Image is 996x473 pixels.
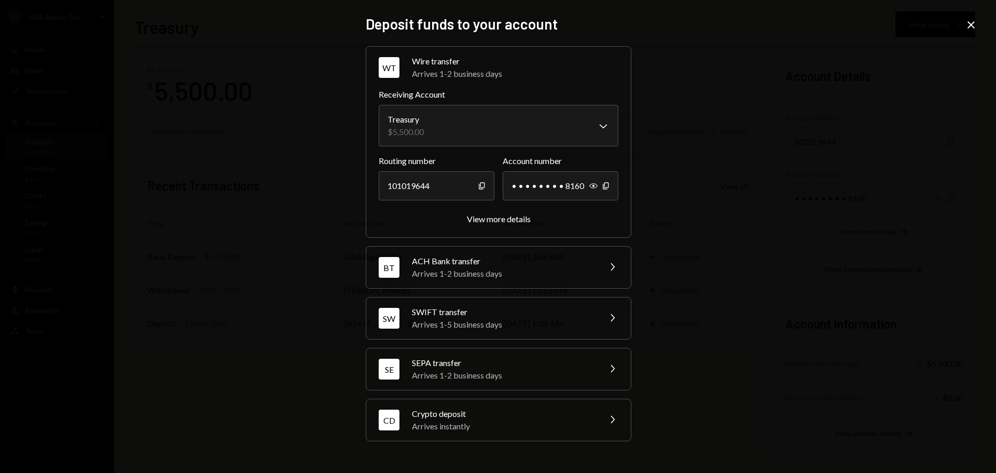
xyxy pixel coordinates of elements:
[379,105,618,146] button: Receiving Account
[366,399,631,441] button: CDCrypto depositArrives instantly
[412,306,593,318] div: SWIFT transfer
[467,214,531,224] div: View more details
[379,171,494,200] div: 101019644
[503,155,618,167] label: Account number
[379,410,399,430] div: CD
[503,171,618,200] div: • • • • • • • • 8160
[412,267,593,280] div: Arrives 1-2 business days
[412,67,618,80] div: Arrives 1-2 business days
[412,255,593,267] div: ACH Bank transfer
[379,308,399,329] div: SW
[379,88,618,225] div: WTWire transferArrives 1-2 business days
[366,14,630,34] h2: Deposit funds to your account
[379,155,494,167] label: Routing number
[366,348,631,390] button: SESEPA transferArrives 1-2 business days
[412,369,593,382] div: Arrives 1-2 business days
[379,359,399,380] div: SE
[412,420,593,433] div: Arrives instantly
[379,257,399,278] div: BT
[366,298,631,339] button: SWSWIFT transferArrives 1-5 business days
[366,247,631,288] button: BTACH Bank transferArrives 1-2 business days
[412,408,593,420] div: Crypto deposit
[467,214,531,225] button: View more details
[366,47,631,88] button: WTWire transferArrives 1-2 business days
[412,357,593,369] div: SEPA transfer
[412,318,593,331] div: Arrives 1-5 business days
[412,55,618,67] div: Wire transfer
[379,88,618,101] label: Receiving Account
[379,57,399,78] div: WT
